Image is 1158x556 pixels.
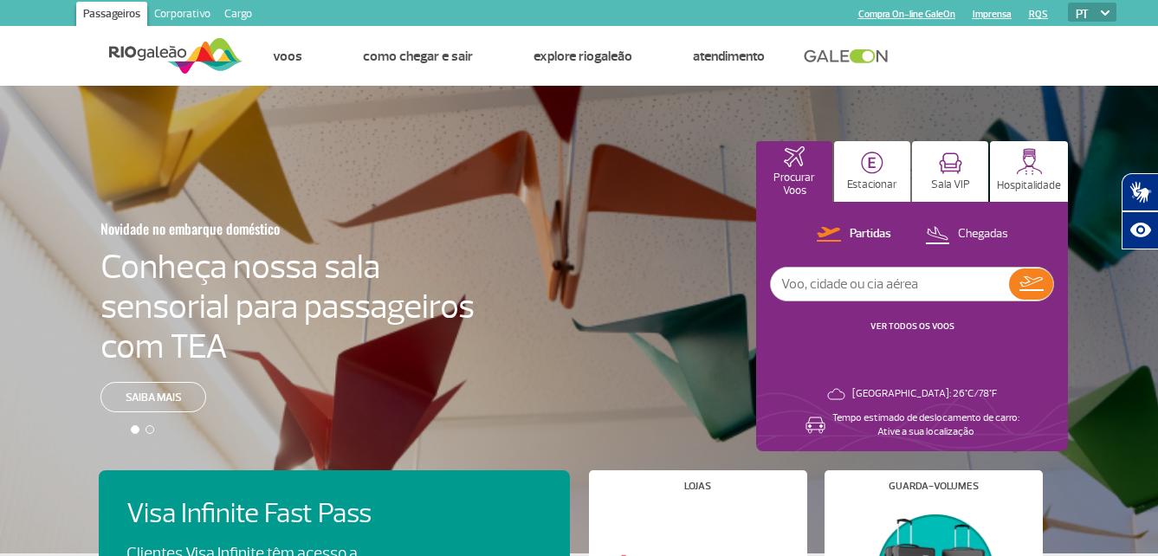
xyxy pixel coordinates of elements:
a: Imprensa [973,9,1012,20]
button: Hospitalidade [990,141,1068,202]
button: Procurar Voos [756,141,832,202]
h4: Visa Infinite Fast Pass [126,498,402,530]
a: Corporativo [147,2,217,29]
button: Sala VIP [912,141,988,202]
p: Estacionar [847,178,897,191]
a: Voos [273,48,302,65]
a: Explore RIOgaleão [534,48,632,65]
a: RQS [1029,9,1048,20]
h4: Guarda-volumes [889,482,979,491]
p: Tempo estimado de deslocamento de carro: Ative a sua localização [832,411,1019,439]
button: Abrir tradutor de língua de sinais. [1122,173,1158,211]
button: Abrir recursos assistivos. [1122,211,1158,249]
img: hospitality.svg [1016,148,1043,175]
h4: Conheça nossa sala sensorial para passageiros com TEA [100,247,475,366]
a: Cargo [217,2,259,29]
button: Chegadas [920,223,1013,246]
p: Hospitalidade [997,179,1061,192]
a: Atendimento [693,48,765,65]
a: Compra On-line GaleOn [858,9,955,20]
button: Estacionar [834,141,910,202]
img: vipRoom.svg [939,152,962,174]
button: Partidas [812,223,896,246]
h4: Lojas [684,482,711,491]
a: Passageiros [76,2,147,29]
input: Voo, cidade ou cia aérea [771,268,1009,301]
p: Chegadas [958,226,1008,242]
h3: Novidade no embarque doméstico [100,210,390,247]
a: Saiba mais [100,382,206,412]
p: [GEOGRAPHIC_DATA]: 26°C/78°F [852,387,997,401]
p: Sala VIP [931,178,970,191]
img: airplaneHomeActive.svg [784,146,805,167]
img: carParkingHome.svg [861,152,883,174]
div: Plugin de acessibilidade da Hand Talk. [1122,173,1158,249]
button: VER TODOS OS VOOS [865,320,960,333]
a: Como chegar e sair [363,48,473,65]
p: Procurar Voos [765,171,824,197]
a: VER TODOS OS VOOS [870,320,954,332]
p: Partidas [850,226,891,242]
